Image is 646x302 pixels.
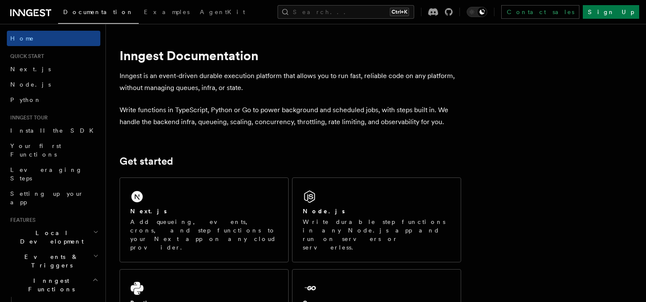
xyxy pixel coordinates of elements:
[7,162,100,186] a: Leveraging Steps
[130,207,167,215] h2: Next.js
[7,276,92,293] span: Inngest Functions
[139,3,195,23] a: Examples
[200,9,245,15] span: AgentKit
[7,31,100,46] a: Home
[7,253,93,270] span: Events & Triggers
[7,77,100,92] a: Node.js
[10,166,82,182] span: Leveraging Steps
[7,138,100,162] a: Your first Functions
[292,177,461,262] a: Node.jsWrite durable step functions in any Node.js app and run on servers or serverless.
[10,190,84,206] span: Setting up your app
[120,70,461,94] p: Inngest is an event-driven durable execution platform that allows you to run fast, reliable code ...
[10,96,41,103] span: Python
[7,92,100,107] a: Python
[130,218,278,252] p: Add queueing, events, crons, and step functions to your Next app on any cloud provider.
[120,155,173,167] a: Get started
[467,7,487,17] button: Toggle dark mode
[7,229,93,246] span: Local Development
[7,273,100,297] button: Inngest Functions
[7,61,100,77] a: Next.js
[10,127,99,134] span: Install the SDK
[120,48,461,63] h1: Inngest Documentation
[7,249,100,273] button: Events & Triggers
[120,177,289,262] a: Next.jsAdd queueing, events, crons, and step functions to your Next app on any cloud provider.
[58,3,139,24] a: Documentation
[195,3,250,23] a: AgentKit
[390,8,409,16] kbd: Ctrl+K
[120,104,461,128] p: Write functions in TypeScript, Python or Go to power background and scheduled jobs, with steps bu...
[63,9,134,15] span: Documentation
[144,9,190,15] span: Examples
[7,114,48,121] span: Inngest tour
[303,207,345,215] h2: Node.js
[10,34,34,43] span: Home
[501,5,579,19] a: Contact sales
[7,53,44,60] span: Quick start
[7,186,100,210] a: Setting up your app
[303,218,450,252] p: Write durable step functions in any Node.js app and run on servers or serverless.
[10,66,51,73] span: Next.js
[7,217,35,224] span: Features
[10,81,51,88] span: Node.js
[583,5,639,19] a: Sign Up
[278,5,414,19] button: Search...Ctrl+K
[7,123,100,138] a: Install the SDK
[10,142,61,158] span: Your first Functions
[7,225,100,249] button: Local Development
